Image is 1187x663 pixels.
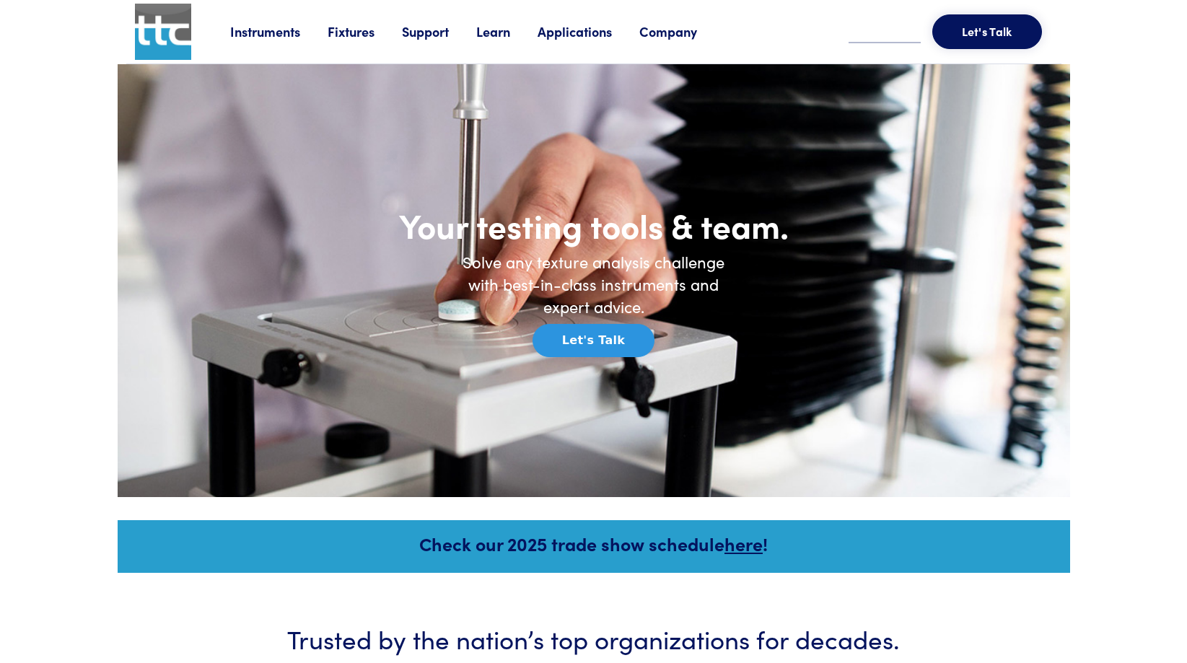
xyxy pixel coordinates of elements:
[538,22,639,40] a: Applications
[328,22,402,40] a: Fixtures
[305,204,882,246] h1: Your testing tools & team.
[639,22,724,40] a: Company
[161,620,1027,656] h3: Trusted by the nation’s top organizations for decades.
[135,4,191,60] img: ttc_logo_1x1_v1.0.png
[230,22,328,40] a: Instruments
[724,531,763,556] a: here
[533,324,654,357] button: Let's Talk
[402,22,476,40] a: Support
[932,14,1042,49] button: Let's Talk
[450,251,738,317] h6: Solve any texture analysis challenge with best-in-class instruments and expert advice.
[137,531,1051,556] h5: Check our 2025 trade show schedule !
[476,22,538,40] a: Learn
